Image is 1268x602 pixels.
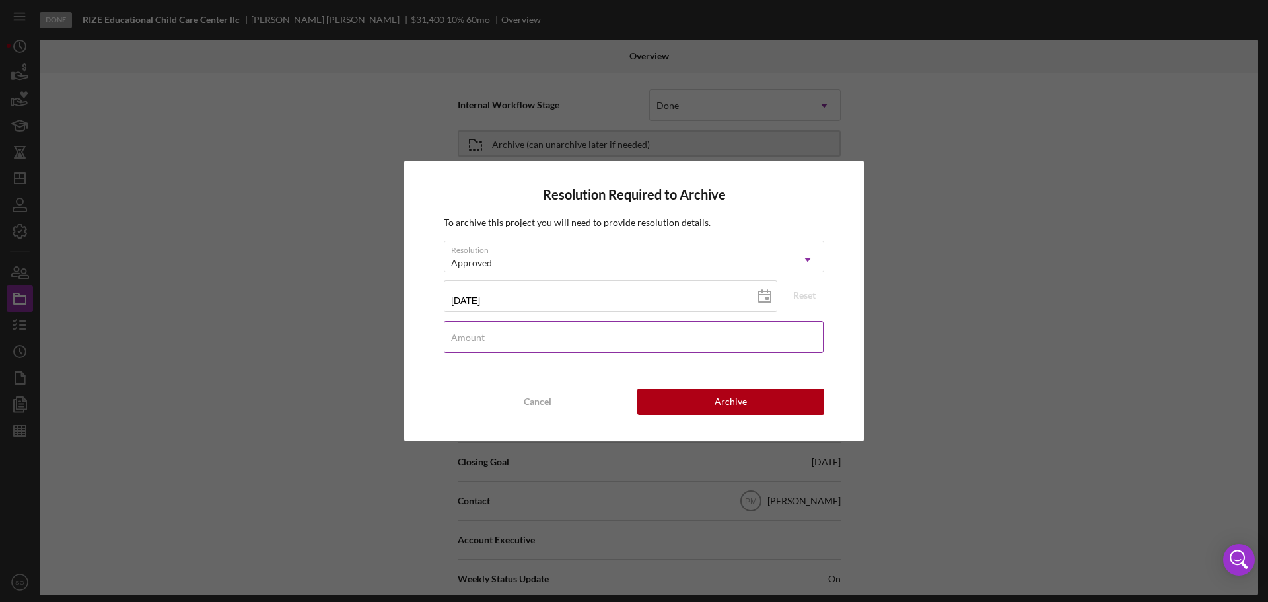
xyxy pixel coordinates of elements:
button: Cancel [444,389,631,415]
div: Open Intercom Messenger [1223,544,1255,576]
div: Cancel [524,389,551,415]
button: Archive [637,389,824,415]
div: Approved [451,258,492,268]
label: Amount [451,332,485,343]
button: Reset [785,285,824,305]
h4: Resolution Required to Archive [444,187,824,202]
div: Reset [793,285,816,305]
p: To archive this project you will need to provide resolution details. [444,215,824,230]
div: Archive [715,389,747,415]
